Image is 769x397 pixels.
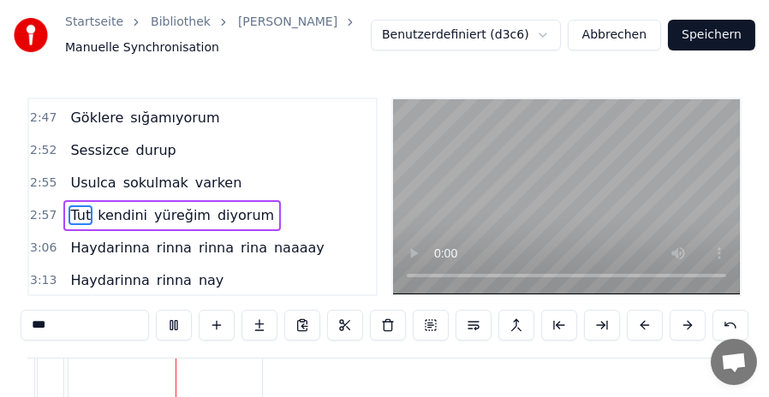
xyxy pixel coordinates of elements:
span: kendini [96,205,149,225]
a: Startseite [65,14,123,31]
span: Tut [69,205,92,225]
span: 3:06 [30,240,57,257]
span: diyorum [216,205,276,225]
div: Chat öffnen [711,339,757,385]
a: Bibliothek [151,14,211,31]
span: 2:47 [30,110,57,127]
span: 2:55 [30,175,57,192]
span: Göklere [69,108,125,127]
span: rina [239,238,269,258]
nav: breadcrumb [65,14,371,56]
img: youka [14,18,48,52]
span: Usulca [69,173,117,193]
span: rinna [155,238,194,258]
span: rinna [197,238,235,258]
span: varken [194,173,244,193]
span: Manuelle Synchronisation [65,39,219,56]
span: sığamıyorum [128,108,221,127]
span: 2:52 [30,142,57,159]
a: [PERSON_NAME] [238,14,337,31]
span: nay [197,270,225,290]
span: 2:57 [30,207,57,224]
span: Haydarinna [69,270,151,290]
span: 3:13 [30,272,57,289]
span: Haydarinna [69,238,151,258]
span: naaaay [272,238,326,258]
span: yüreğim [152,205,212,225]
button: Abbrechen [568,20,661,50]
button: Speichern [668,20,755,50]
span: Sessizce [69,140,130,160]
span: durup [134,140,178,160]
span: sokulmak [122,173,190,193]
span: rinna [155,270,194,290]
